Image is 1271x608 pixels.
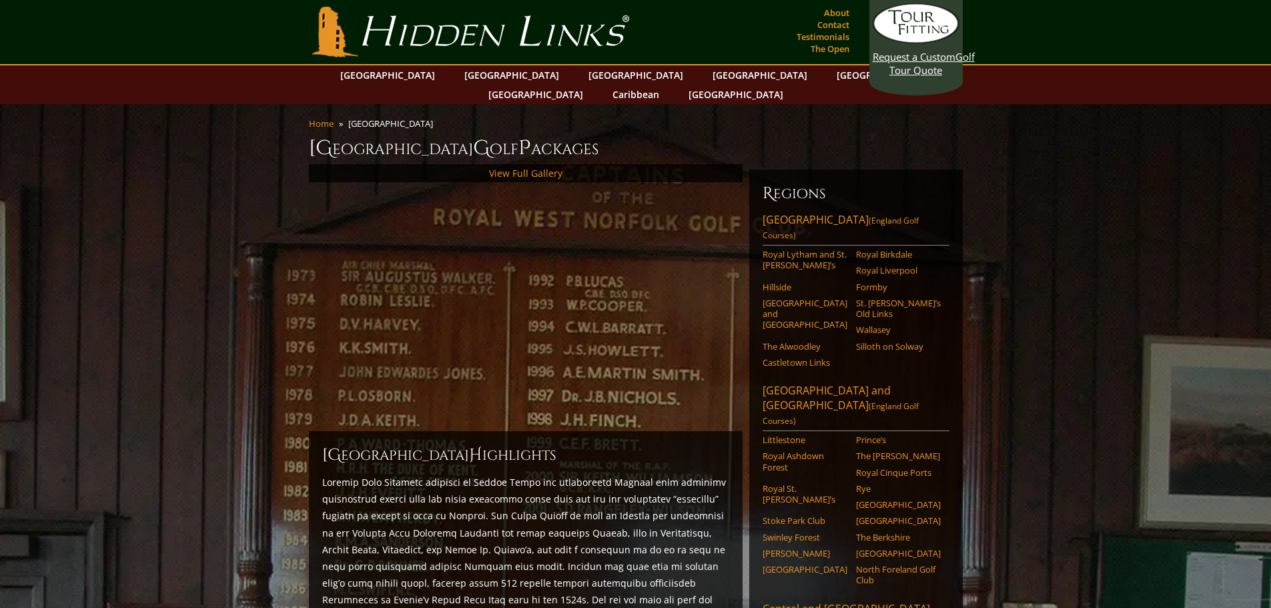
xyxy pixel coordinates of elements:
[763,383,949,431] a: [GEOGRAPHIC_DATA] and [GEOGRAPHIC_DATA](England Golf Courses)
[830,65,938,85] a: [GEOGRAPHIC_DATA]
[518,135,531,162] span: P
[763,298,847,330] a: [GEOGRAPHIC_DATA] and [GEOGRAPHIC_DATA]
[763,357,847,368] a: Castletown Links
[873,50,955,63] span: Request a Custom
[348,117,438,129] li: [GEOGRAPHIC_DATA]
[473,135,490,162] span: G
[856,483,941,494] a: Rye
[856,532,941,543] a: The Berkshire
[763,215,919,241] span: (England Golf Courses)
[706,65,814,85] a: [GEOGRAPHIC_DATA]
[763,483,847,505] a: Royal St. [PERSON_NAME]’s
[763,532,847,543] a: Swinley Forest
[763,341,847,352] a: The Alwoodley
[856,249,941,260] a: Royal Birkdale
[873,3,959,77] a: Request a CustomGolf Tour Quote
[309,117,334,129] a: Home
[856,450,941,461] a: The [PERSON_NAME]
[763,183,949,204] h6: Regions
[763,212,949,246] a: [GEOGRAPHIC_DATA](England Golf Courses)
[856,265,941,276] a: Royal Liverpool
[821,3,853,22] a: About
[458,65,566,85] a: [GEOGRAPHIC_DATA]
[793,27,853,46] a: Testimonials
[856,341,941,352] a: Silloth on Solway
[763,249,847,271] a: Royal Lytham and St. [PERSON_NAME]’s
[763,282,847,292] a: Hillside
[763,450,847,473] a: Royal Ashdown Forest
[814,15,853,34] a: Contact
[482,85,590,104] a: [GEOGRAPHIC_DATA]
[856,499,941,510] a: [GEOGRAPHIC_DATA]
[606,85,666,104] a: Caribbean
[856,467,941,478] a: Royal Cinque Ports
[856,434,941,445] a: Prince’s
[309,135,963,162] h1: [GEOGRAPHIC_DATA] olf ackages
[856,515,941,526] a: [GEOGRAPHIC_DATA]
[322,444,729,466] h2: [GEOGRAPHIC_DATA] ighlights
[856,548,941,559] a: [GEOGRAPHIC_DATA]
[763,548,847,559] a: [PERSON_NAME]
[856,564,941,586] a: North Foreland Golf Club
[682,85,790,104] a: [GEOGRAPHIC_DATA]
[334,65,442,85] a: [GEOGRAPHIC_DATA]
[807,39,853,58] a: The Open
[763,434,847,445] a: Littlestone
[856,324,941,335] a: Wallasey
[763,515,847,526] a: Stoke Park Club
[763,400,919,426] span: (England Golf Courses)
[763,564,847,575] a: [GEOGRAPHIC_DATA]
[469,444,482,466] span: H
[856,282,941,292] a: Formby
[582,65,690,85] a: [GEOGRAPHIC_DATA]
[856,298,941,320] a: St. [PERSON_NAME]’s Old Links
[489,167,562,180] a: View Full Gallery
